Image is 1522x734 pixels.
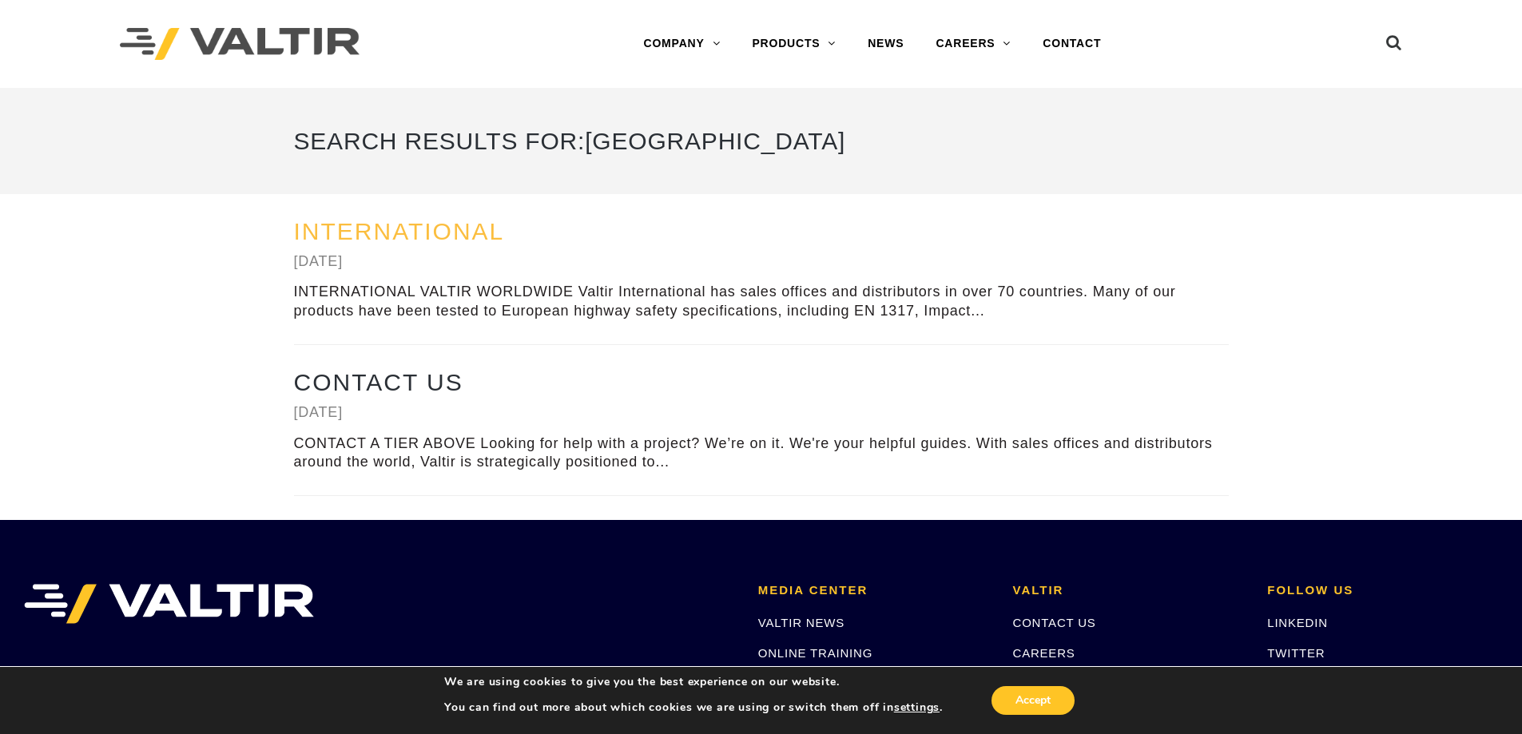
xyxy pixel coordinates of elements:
[1013,616,1096,629] a: CONTACT US
[1267,616,1328,629] a: LINKEDIN
[585,128,845,154] span: [GEOGRAPHIC_DATA]
[294,369,463,395] a: Contact Us
[920,28,1027,60] a: CAREERS
[736,28,852,60] a: PRODUCTS
[1267,646,1325,660] a: TWITTER
[627,28,736,60] a: COMPANY
[444,675,943,689] p: We are using cookies to give you the best experience on our website.
[24,584,314,624] img: VALTIR
[852,28,920,60] a: NEWS
[294,434,1229,472] div: CONTACT A TIER ABOVE Looking for help with a project? We’re on it. We're your helpful guides. Wit...
[294,283,1229,320] div: INTERNATIONAL VALTIR WORLDWIDE Valtir International has sales offices and distributors in over 70...
[120,28,360,61] img: Valtir
[758,646,872,660] a: ONLINE TRAINING
[758,616,844,629] a: VALTIR NEWS
[1027,28,1117,60] a: CONTACT
[294,253,343,269] a: [DATE]
[444,700,943,715] p: You can find out more about which cookies we are using or switch them off in .
[294,112,1229,170] h1: Search Results for:
[294,218,505,244] a: International
[991,686,1075,715] button: Accept
[1013,584,1244,597] h2: VALTIR
[1267,584,1498,597] h2: FOLLOW US
[294,404,343,420] a: [DATE]
[758,584,989,597] h2: MEDIA CENTER
[894,700,940,715] button: settings
[1013,646,1075,660] a: CAREERS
